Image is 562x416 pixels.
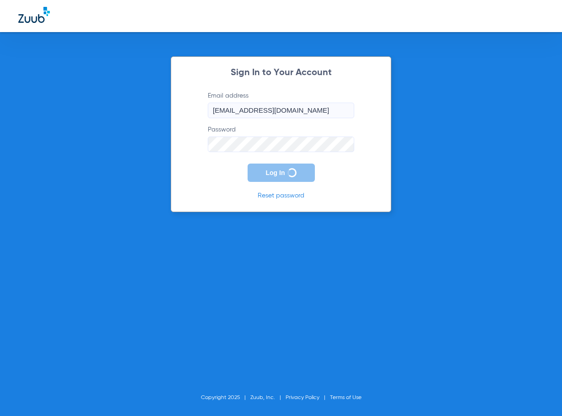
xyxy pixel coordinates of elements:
img: Zuub Logo [18,7,50,23]
span: Log In [266,169,285,176]
label: Password [208,125,354,152]
li: Zuub, Inc. [250,393,286,402]
input: Email address [208,103,354,118]
a: Terms of Use [330,395,362,400]
li: Copyright 2025 [201,393,250,402]
label: Email address [208,91,354,118]
a: Reset password [258,192,304,199]
input: Password [208,137,354,152]
h2: Sign In to Your Account [194,68,368,77]
a: Privacy Policy [286,395,319,400]
button: Log In [248,164,315,182]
